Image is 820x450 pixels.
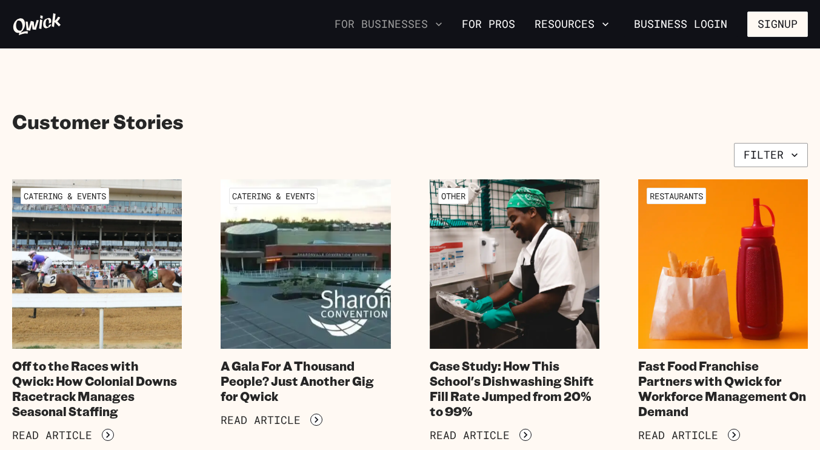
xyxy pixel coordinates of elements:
[638,179,808,349] img: fries and ketchup are popular at this fat food franchise that uses Gigpro to cover supplemental s...
[638,179,808,442] a: RestaurantsFast Food Franchise Partners with Qwick for Workforce Management On DemandRead Article
[430,359,599,419] h4: Case Study: How This School's Dishwashing Shift Fill Rate Jumped from 20% to 99%
[438,188,468,204] span: Other
[221,179,390,442] a: Catering & EventsA Gala For A Thousand People? Just Another Gig for QwickRead Article
[430,179,599,442] a: OtherCase Study: How This School's Dishwashing Shift Fill Rate Jumped from 20% to 99%Read Article
[12,429,92,442] span: Read Article
[430,429,510,442] span: Read Article
[229,188,318,204] span: Catering & Events
[21,188,109,204] span: Catering & Events
[430,179,599,349] img: Case Study: How This School's Dishwashing Shift Fill Rate Jumped from 20% to 99%
[530,14,614,35] button: Resources
[747,12,808,37] button: Signup
[12,179,182,442] a: Catering & EventsOff to the Races with Qwick: How Colonial Downs Racetrack Manages Seasonal Staff...
[12,179,182,349] img: View of Colonial Downs horse race track
[638,359,808,419] h4: Fast Food Franchise Partners with Qwick for Workforce Management On Demand
[221,179,390,349] img: Sky photo of the outside of the Sharonville Convention Center
[12,109,808,133] h2: Customer Stories
[330,14,447,35] button: For Businesses
[734,143,808,167] button: Filter
[624,12,738,37] a: Business Login
[457,14,520,35] a: For Pros
[12,359,182,419] h4: Off to the Races with Qwick: How Colonial Downs Racetrack Manages Seasonal Staffing
[638,429,718,442] span: Read Article
[221,414,301,427] span: Read Article
[647,188,706,204] span: Restaurants
[221,359,390,404] h4: A Gala For A Thousand People? Just Another Gig for Qwick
